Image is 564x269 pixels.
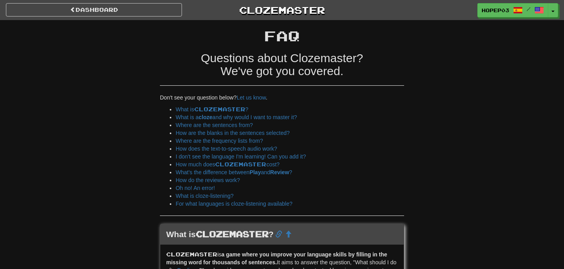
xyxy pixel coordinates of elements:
a: What is cloze-listening? [176,193,234,199]
a: Clozemaster [194,3,370,17]
h2: Questions about Clozemaster? We've got you covered. [160,52,404,77]
a: How much doesClozemastercost? [176,161,280,168]
span: Clozemaster [196,229,269,239]
span: Clozemaster [194,106,245,112]
a: What isClozemaster? [176,106,248,112]
a: Permalink [275,231,282,239]
a: Let us know [237,94,266,101]
b: a game where you improve your language skills by filling in the missing word for thousands of sen... [166,251,387,265]
a: How does the text-to-speech audio work? [176,146,277,152]
a: How are the blanks in the sentences selected? [176,130,290,136]
a: Where are the sentences from? [176,122,253,128]
a: How do the reviews work? [176,177,240,183]
a: What's the difference betweenPlayandReview? [176,169,292,175]
a: Oh no! An error! [176,185,215,191]
a: What is aclozeand why would I want to master it? [176,114,297,120]
h1: FAQ [160,28,404,44]
p: Don't see your question below? . [160,94,404,101]
a: Dashboard [6,3,182,17]
span: Clozemaster [166,251,217,258]
span: hopep03 [482,7,509,14]
strong: cloze [199,114,212,120]
a: hopep03 / [477,3,548,17]
strong: Review [270,169,289,175]
strong: Play [250,169,261,175]
a: Where are the frequency lists from? [176,138,263,144]
span: / [527,6,531,12]
a: I don't see the language I'm learning! Can you add it? [176,153,306,160]
a: For what languages is cloze-listening available? [176,201,293,207]
span: Clozemaster [215,161,266,168]
div: What is ? [160,224,404,245]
